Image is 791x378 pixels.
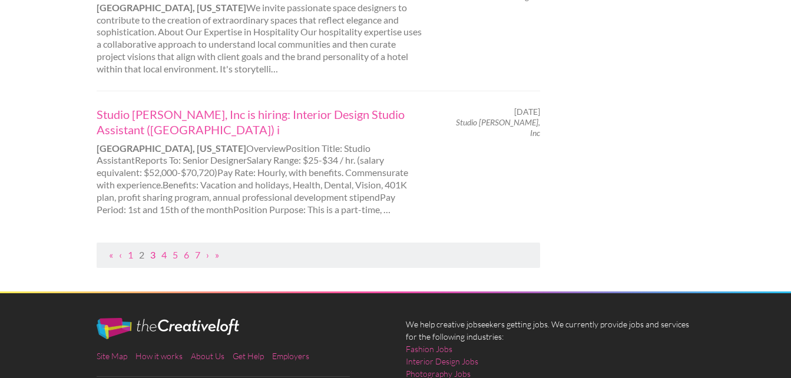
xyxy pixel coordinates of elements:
a: Employers [272,351,309,361]
a: Page 1 [128,249,133,260]
a: Page 4 [161,249,167,260]
a: Page 3 [150,249,155,260]
em: Studio [PERSON_NAME], Inc [456,117,540,138]
a: Next Page [206,249,209,260]
a: Page 7 [195,249,200,260]
img: The Creative Loft [97,318,239,339]
a: Page 5 [173,249,178,260]
a: Get Help [233,351,264,361]
a: Studio [PERSON_NAME], Inc is hiring: Interior Design Studio Assistant ([GEOGRAPHIC_DATA]) i [97,107,424,137]
strong: [GEOGRAPHIC_DATA], [US_STATE] [97,2,246,13]
a: About Us [191,351,224,361]
a: First Page [109,249,113,260]
div: OverviewPosition Title: Studio AssistantReports To: Senior DesignerSalary Range: $25-$34 / hr. (s... [87,107,435,216]
a: How it works [135,351,183,361]
span: [DATE] [514,107,540,117]
a: Site Map [97,351,127,361]
a: Fashion Jobs [406,343,452,355]
a: Last Page, Page 41 [215,249,219,260]
a: Interior Design Jobs [406,355,478,367]
a: Page 6 [184,249,189,260]
a: Page 2 [139,249,144,260]
strong: [GEOGRAPHIC_DATA], [US_STATE] [97,142,246,154]
a: Previous Page [119,249,122,260]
